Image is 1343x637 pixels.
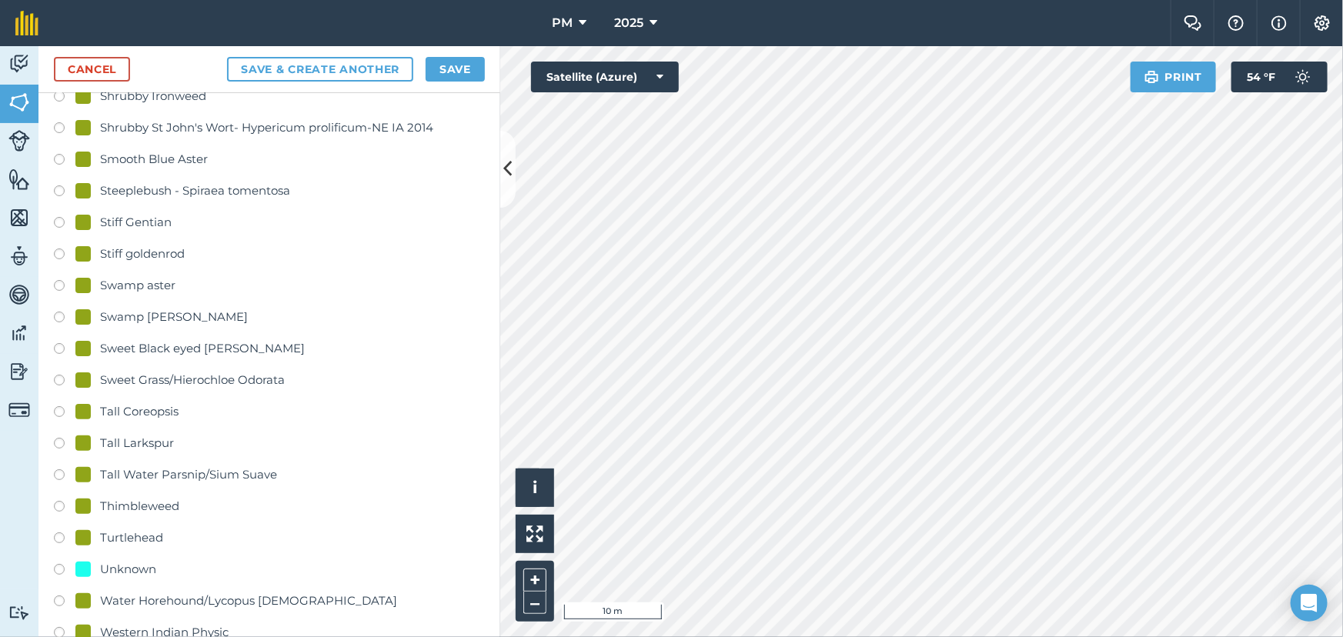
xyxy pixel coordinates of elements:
[100,371,285,389] div: Sweet Grass/Hierochloe Odorata
[523,569,546,592] button: +
[426,57,485,82] button: Save
[100,560,156,579] div: Unknown
[100,118,433,137] div: Shrubby St John's Wort- Hypericum prolificum-NE IA 2014
[8,91,30,114] img: svg+xml;base64,PHN2ZyB4bWxucz0iaHR0cDovL3d3dy53My5vcmcvMjAwMC9zdmciIHdpZHRoPSI1NiIgaGVpZ2h0PSI2MC...
[100,434,174,452] div: Tall Larkspur
[8,360,30,383] img: svg+xml;base64,PD94bWwgdmVyc2lvbj0iMS4wIiBlbmNvZGluZz0idXRmLTgiPz4KPCEtLSBHZW5lcmF0b3I6IEFkb2JlIE...
[614,14,643,32] span: 2025
[100,87,206,105] div: Shrubby Ironweed
[533,478,537,497] span: i
[1144,68,1159,86] img: svg+xml;base64,PHN2ZyB4bWxucz0iaHR0cDovL3d3dy53My5vcmcvMjAwMC9zdmciIHdpZHRoPSIxOSIgaGVpZ2h0PSIyNC...
[100,592,397,610] div: Water Horehound/Lycopus [DEMOGRAPHIC_DATA]
[54,57,130,82] a: Cancel
[526,525,543,542] img: Four arrows, one pointing top left, one top right, one bottom right and the last bottom left
[100,497,179,515] div: Thimbleweed
[8,130,30,152] img: svg+xml;base64,PD94bWwgdmVyc2lvbj0iMS4wIiBlbmNvZGluZz0idXRmLTgiPz4KPCEtLSBHZW5lcmF0b3I6IEFkb2JlIE...
[100,308,248,326] div: Swamp [PERSON_NAME]
[8,605,30,620] img: svg+xml;base64,PD94bWwgdmVyc2lvbj0iMS4wIiBlbmNvZGluZz0idXRmLTgiPz4KPCEtLSBHZW5lcmF0b3I6IEFkb2JlIE...
[8,322,30,345] img: svg+xml;base64,PD94bWwgdmVyc2lvbj0iMS4wIiBlbmNvZGluZz0idXRmLTgiPz4KPCEtLSBHZW5lcmF0b3I6IEFkb2JlIE...
[100,339,305,358] div: Sweet Black eyed [PERSON_NAME]
[552,14,573,32] span: PM
[8,399,30,421] img: svg+xml;base64,PD94bWwgdmVyc2lvbj0iMS4wIiBlbmNvZGluZz0idXRmLTgiPz4KPCEtLSBHZW5lcmF0b3I6IEFkb2JlIE...
[100,529,163,547] div: Turtlehead
[100,213,172,232] div: Stiff Gentian
[8,168,30,191] img: svg+xml;base64,PHN2ZyB4bWxucz0iaHR0cDovL3d3dy53My5vcmcvMjAwMC9zdmciIHdpZHRoPSI1NiIgaGVpZ2h0PSI2MC...
[1247,62,1275,92] span: 54 ° F
[516,469,554,507] button: i
[8,245,30,268] img: svg+xml;base64,PD94bWwgdmVyc2lvbj0iMS4wIiBlbmNvZGluZz0idXRmLTgiPz4KPCEtLSBHZW5lcmF0b3I6IEFkb2JlIE...
[1291,585,1328,622] div: Open Intercom Messenger
[100,465,277,484] div: Tall Water Parsnip/Sium Suave
[100,182,290,200] div: Steeplebush - Spiraea tomentosa
[100,276,175,295] div: Swamp aster
[100,150,208,168] div: Smooth Blue Aster
[227,57,413,82] button: Save & Create Another
[1313,15,1331,31] img: A cog icon
[1184,15,1202,31] img: Two speech bubbles overlapping with the left bubble in the forefront
[8,283,30,306] img: svg+xml;base64,PD94bWwgdmVyc2lvbj0iMS4wIiBlbmNvZGluZz0idXRmLTgiPz4KPCEtLSBHZW5lcmF0b3I6IEFkb2JlIE...
[8,52,30,75] img: svg+xml;base64,PD94bWwgdmVyc2lvbj0iMS4wIiBlbmNvZGluZz0idXRmLTgiPz4KPCEtLSBHZW5lcmF0b3I6IEFkb2JlIE...
[1231,62,1328,92] button: 54 °F
[523,592,546,614] button: –
[531,62,679,92] button: Satellite (Azure)
[1227,15,1245,31] img: A question mark icon
[1131,62,1217,92] button: Print
[100,245,185,263] div: Stiff goldenrod
[8,206,30,229] img: svg+xml;base64,PHN2ZyB4bWxucz0iaHR0cDovL3d3dy53My5vcmcvMjAwMC9zdmciIHdpZHRoPSI1NiIgaGVpZ2h0PSI2MC...
[100,402,179,421] div: Tall Coreopsis
[1271,14,1287,32] img: svg+xml;base64,PHN2ZyB4bWxucz0iaHR0cDovL3d3dy53My5vcmcvMjAwMC9zdmciIHdpZHRoPSIxNyIgaGVpZ2h0PSIxNy...
[15,11,38,35] img: fieldmargin Logo
[1288,62,1318,92] img: svg+xml;base64,PD94bWwgdmVyc2lvbj0iMS4wIiBlbmNvZGluZz0idXRmLTgiPz4KPCEtLSBHZW5lcmF0b3I6IEFkb2JlIE...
